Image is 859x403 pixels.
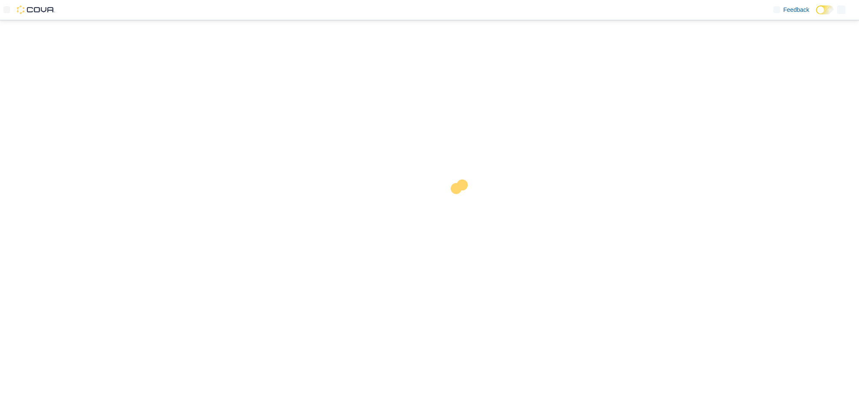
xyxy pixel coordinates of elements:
img: cova-loader [430,173,493,237]
span: Feedback [784,5,809,14]
img: Cova [17,5,55,14]
a: Feedback [770,1,813,18]
span: Dark Mode [816,14,816,15]
input: Dark Mode [816,5,834,14]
